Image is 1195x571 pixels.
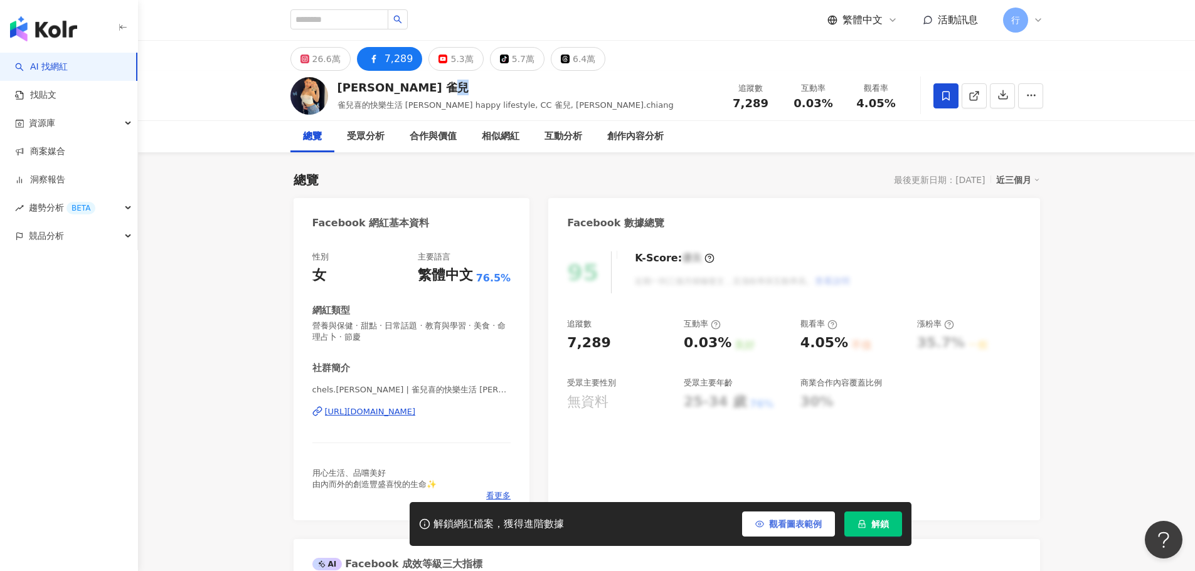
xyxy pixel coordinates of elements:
[428,47,483,71] button: 5.3萬
[15,61,68,73] a: searchAI 找網紅
[490,47,544,71] button: 5.7萬
[66,202,95,214] div: BETA
[10,16,77,41] img: logo
[15,204,24,212] span: rise
[800,377,882,389] div: 商業合作內容覆蓋比例
[290,47,351,71] button: 26.6萬
[769,519,822,529] span: 觀看圖表範例
[303,129,322,144] div: 總覽
[551,47,605,71] button: 6.4萬
[858,520,866,528] span: lock
[894,175,985,185] div: 最後更新日期：[DATE]
[800,333,848,353] div: 4.05%
[312,558,343,570] div: AI
[337,80,674,95] div: [PERSON_NAME] 雀兒
[418,266,473,285] div: 繁體中文
[635,251,714,265] div: K-Score :
[486,490,511,501] span: 看更多
[684,318,721,330] div: 互動率
[790,82,837,95] div: 互動率
[337,100,674,110] span: 雀兒喜的快樂生活 [PERSON_NAME] happy lifestyle, CC 雀兒, [PERSON_NAME].chiang
[15,145,65,158] a: 商案媒合
[727,82,775,95] div: 追蹤數
[312,251,329,263] div: 性別
[312,384,511,396] span: chels.[PERSON_NAME] | 雀兒喜的快樂生活 [PERSON_NAME] happy lifestyle | chels.chiang
[800,318,837,330] div: 觀看率
[567,216,664,230] div: Facebook 數據總覽
[312,304,350,317] div: 網紅類型
[15,174,65,186] a: 洞察報告
[418,251,450,263] div: 主要語言
[607,129,664,144] div: 創作內容分析
[15,89,56,102] a: 找貼文
[312,362,350,375] div: 社群簡介
[938,14,978,26] span: 活動訊息
[996,172,1040,188] div: 近三個月
[312,320,511,343] span: 營養與保健 · 甜點 · 日常話題 · 教育與學習 · 美食 · 命理占卜 · 節慶
[742,511,835,537] button: 觀看圖表範例
[410,129,457,144] div: 合作與價值
[871,519,889,529] span: 解鎖
[312,50,341,68] div: 26.6萬
[684,377,733,389] div: 受眾主要年齡
[482,129,519,144] div: 相似網紅
[852,82,900,95] div: 觀看率
[325,406,416,417] div: [URL][DOMAIN_NAME]
[312,557,483,571] div: Facebook 成效等級三大指標
[567,377,616,389] div: 受眾主要性別
[794,97,832,110] span: 0.03%
[312,468,437,489] span: 用心生活、品嚐美好 由內而外的創造豐盛喜悅的生命✨
[290,77,328,115] img: KOL Avatar
[684,333,731,353] div: 0.03%
[29,222,64,250] span: 競品分析
[733,97,768,110] span: 7,289
[844,511,902,537] button: 解鎖
[347,129,385,144] div: 受眾分析
[294,171,319,189] div: 總覽
[312,406,511,417] a: [URL][DOMAIN_NAME]
[357,47,423,71] button: 7,289
[393,15,402,24] span: search
[567,318,592,330] div: 追蹤數
[567,333,611,353] div: 7,289
[842,13,883,27] span: 繁體中文
[29,109,55,137] span: 資源庫
[512,50,534,68] div: 5.7萬
[573,50,595,68] div: 6.4萬
[544,129,582,144] div: 互動分析
[567,392,608,412] div: 無資料
[385,50,413,68] div: 7,289
[917,318,954,330] div: 漲粉率
[29,194,95,222] span: 趨勢分析
[450,50,473,68] div: 5.3萬
[312,216,430,230] div: Facebook 網紅基本資料
[312,266,326,285] div: 女
[1011,13,1020,27] span: 行
[856,97,895,110] span: 4.05%
[433,518,564,531] div: 解鎖網紅檔案，獲得進階數據
[476,271,511,285] span: 76.5%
